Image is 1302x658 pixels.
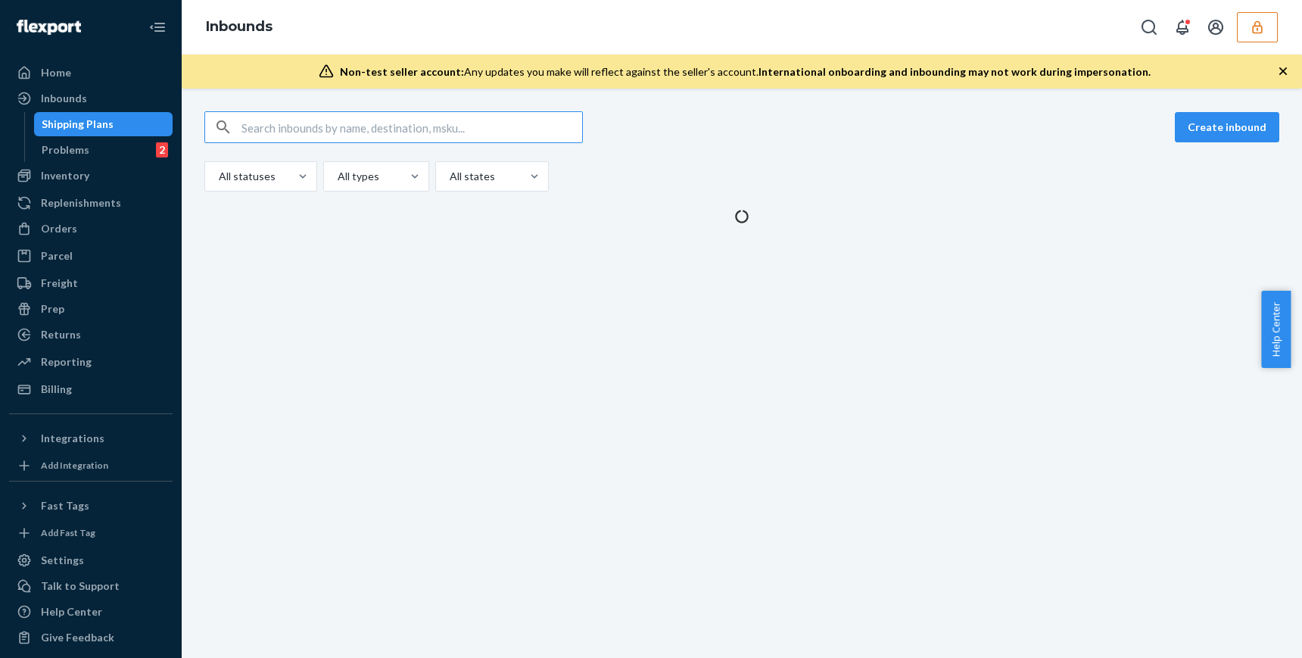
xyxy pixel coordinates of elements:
[9,217,173,241] a: Orders
[1134,12,1164,42] button: Open Search Box
[9,574,173,598] button: Talk to Support
[41,327,81,342] div: Returns
[9,377,173,401] a: Billing
[41,431,104,446] div: Integrations
[41,604,102,619] div: Help Center
[9,61,173,85] a: Home
[41,221,77,236] div: Orders
[41,630,114,645] div: Give Feedback
[241,112,582,142] input: Search inbounds by name, destination, msku...
[41,526,95,539] div: Add Fast Tag
[34,138,173,162] a: Problems2
[41,91,87,106] div: Inbounds
[9,426,173,451] button: Integrations
[42,117,114,132] div: Shipping Plans
[336,169,338,184] input: All types
[142,12,173,42] button: Close Navigation
[41,578,120,594] div: Talk to Support
[206,18,273,35] a: Inbounds
[9,164,173,188] a: Inventory
[41,168,89,183] div: Inventory
[758,65,1151,78] span: International onboarding and inbounding may not work during impersonation.
[194,5,285,49] ol: breadcrumbs
[9,548,173,572] a: Settings
[340,64,1151,80] div: Any updates you make will reflect against the seller's account.
[9,244,173,268] a: Parcel
[448,169,450,184] input: All states
[41,301,64,317] div: Prep
[36,11,67,24] span: Chat
[9,297,173,321] a: Prep
[9,494,173,518] button: Fast Tags
[41,382,72,397] div: Billing
[1175,112,1279,142] button: Create inbound
[156,142,168,157] div: 2
[1167,12,1198,42] button: Open notifications
[9,191,173,215] a: Replenishments
[9,524,173,542] a: Add Fast Tag
[1201,12,1231,42] button: Open account menu
[9,86,173,111] a: Inbounds
[41,553,84,568] div: Settings
[9,271,173,295] a: Freight
[9,350,173,374] a: Reporting
[9,457,173,475] a: Add Integration
[41,459,108,472] div: Add Integration
[41,248,73,264] div: Parcel
[1261,291,1291,368] button: Help Center
[9,600,173,624] a: Help Center
[34,112,173,136] a: Shipping Plans
[42,142,89,157] div: Problems
[217,169,219,184] input: All statuses
[41,195,121,210] div: Replenishments
[41,65,71,80] div: Home
[41,354,92,370] div: Reporting
[41,498,89,513] div: Fast Tags
[340,65,464,78] span: Non-test seller account:
[9,625,173,650] button: Give Feedback
[9,323,173,347] a: Returns
[41,276,78,291] div: Freight
[17,20,81,35] img: Flexport logo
